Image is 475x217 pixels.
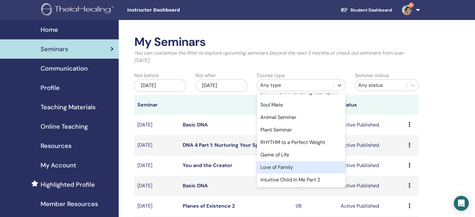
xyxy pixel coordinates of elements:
[127,7,221,13] span: Instructor Dashboard
[134,196,180,216] td: [DATE]
[340,7,348,12] img: graduation-cap-white.svg
[195,72,216,79] label: Not after
[338,95,405,115] th: Status
[338,135,405,155] td: Active Published
[257,174,345,186] div: Intuitive Child In Me Part 2
[257,149,345,161] div: Game of Life
[41,199,98,209] span: Member Resources
[41,160,76,170] span: My Account
[402,5,412,15] img: default.jpg
[335,4,397,16] a: Student Dashboard
[134,155,180,176] td: [DATE]
[454,196,469,211] div: Open Intercom Messenger
[257,136,345,149] div: RHYTHM to a Perfect Weight
[183,162,232,169] a: You and the Creator
[257,161,345,174] div: Love of Family
[355,72,389,79] label: Seminar status
[134,135,180,155] td: [DATE]
[183,142,265,148] a: DNA 4 Part 1: Nurturing Your Spirit
[183,203,235,209] a: Planes of Existence 2
[41,44,68,54] span: Seminars
[134,79,186,92] div: [DATE]
[183,121,208,128] a: Basic DNA
[41,64,88,73] span: Communication
[41,25,58,34] span: Home
[338,176,405,196] td: Active Published
[41,3,116,17] img: logo.png
[338,155,405,176] td: Active Published
[260,81,330,89] div: Any type
[257,72,285,79] label: Course type
[257,111,345,124] div: Animal Seminar
[134,95,180,115] th: Seminar
[338,196,405,216] td: Active Published
[338,115,405,135] td: Active Published
[41,122,88,131] span: Online Teaching
[134,72,159,79] label: Not before
[41,180,95,189] span: Highlighted Profile
[257,124,345,136] div: Plant Seminar
[41,83,60,92] span: Profile
[134,176,180,196] td: [DATE]
[41,102,96,112] span: Teaching Materials
[409,2,414,7] span: 9+
[257,99,345,111] div: Soul Mate
[195,79,247,92] div: [DATE]
[292,196,338,216] td: 1/8
[358,81,404,89] div: Any status
[134,35,419,49] h2: My Seminars
[134,115,180,135] td: [DATE]
[183,182,208,189] a: Basic DNA
[41,141,72,150] span: Resources
[134,49,419,64] p: You can customize the filter to explore upcoming seminars beyond the next 3 months or check out s...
